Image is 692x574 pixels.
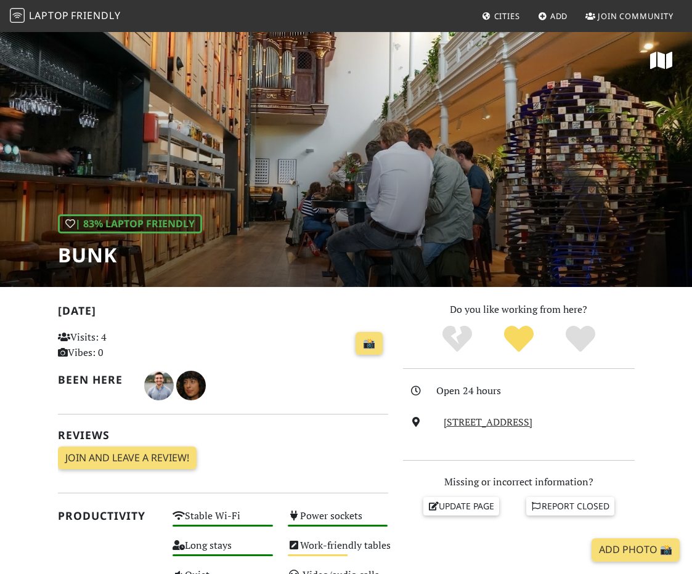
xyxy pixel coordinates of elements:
div: Stable Wi-Fi [165,507,280,536]
div: Work-friendly tables [280,536,396,566]
a: Add Photo 📸 [592,538,680,562]
a: Join Community [580,5,678,27]
div: No [426,324,488,355]
a: Report closed [526,497,615,515]
a: Add [533,5,573,27]
h1: BUNK [58,243,202,267]
span: Laptop [29,9,69,22]
span: Cities [494,10,520,22]
a: [STREET_ADDRESS] [444,415,532,429]
h2: Reviews [58,429,388,442]
span: Devan Pellow [144,378,176,391]
p: Visits: 4 Vibes: 0 [58,329,158,361]
p: Do you like working from here? [403,302,635,318]
a: Update page [423,497,500,515]
p: Missing or incorrect information? [403,474,635,490]
div: Yes [488,324,550,355]
div: Power sockets [280,507,396,536]
img: 2412-devan.jpg [144,371,174,400]
span: Add [550,10,568,22]
a: LaptopFriendly LaptopFriendly [10,6,121,27]
div: | 83% Laptop Friendly [58,214,202,234]
span: Vivi Ele [176,378,206,391]
img: 1410-eleonora.jpg [176,371,206,400]
div: Long stays [165,536,280,566]
div: Definitely! [550,324,611,355]
h2: [DATE] [58,304,388,322]
img: LaptopFriendly [10,8,25,23]
h2: Productivity [58,509,158,522]
span: Friendly [71,9,120,22]
a: Cities [477,5,525,27]
div: Open 24 hours [436,383,641,399]
span: Join Community [598,10,674,22]
h2: Been here [58,373,129,386]
a: 📸 [356,332,383,355]
a: Join and leave a review! [58,447,197,470]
